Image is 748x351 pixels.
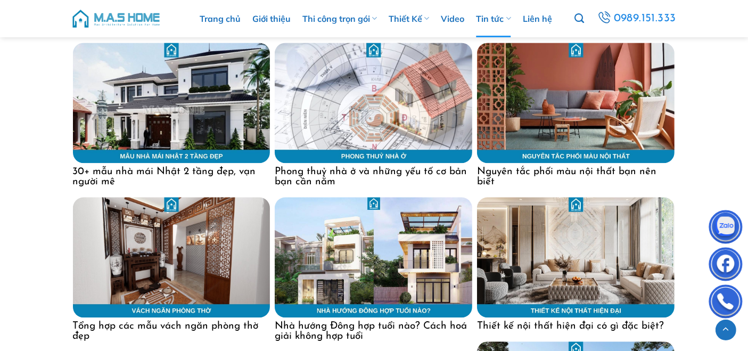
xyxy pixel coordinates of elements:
a: Tổng hợp các mẫu vách ngăn phòng thờ đẹp [73,317,270,341]
img: 30+ mẫu nhà mái Nhật 2 tầng đẹp, vạn người mê 16 [73,43,270,163]
img: Nhà hướng Đông hợp tuổi nào? Cách hoá giải không hợp tuổi 20 [275,197,472,317]
a: Nguyên tắc phối màu nội thất bạn nên biết [477,163,675,187]
img: Nguyên tắc phối màu nội thất bạn nên biết 18 [477,43,675,163]
img: M.A.S HOME – Tổng Thầu Thiết Kế Và Xây Nhà Trọn Gói [71,3,161,35]
span: 0989.151.333 [614,10,676,28]
img: Facebook [710,250,742,282]
a: Tìm kiếm [574,7,584,30]
img: Thiết kế nội thất hiện đại có gì đặc biệt? 21 [477,197,675,317]
a: Phong thuỷ nhà ở và những yếu tố cơ bản bạn cần nắm [275,163,472,187]
img: Zalo [710,213,742,244]
a: Lên đầu trang [716,320,736,340]
a: 30+ mẫu nhà mái Nhật 2 tầng đẹp, vạn người mê [73,163,270,187]
img: Phone [710,287,742,319]
img: Tổng hợp các mẫu vách ngăn phòng thờ đẹp 19 [73,197,270,317]
a: 0989.151.333 [596,9,677,28]
a: Nhà hướng Đông hợp tuổi nào? Cách hoá giải không hợp tuổi [275,317,472,341]
img: Phong thuỷ nhà ở và những yếu tố cơ bản bạn cần nắm 17 [275,43,472,163]
a: Thiết kế nội thất hiện đại có gì đặc biệt? [477,317,675,331]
